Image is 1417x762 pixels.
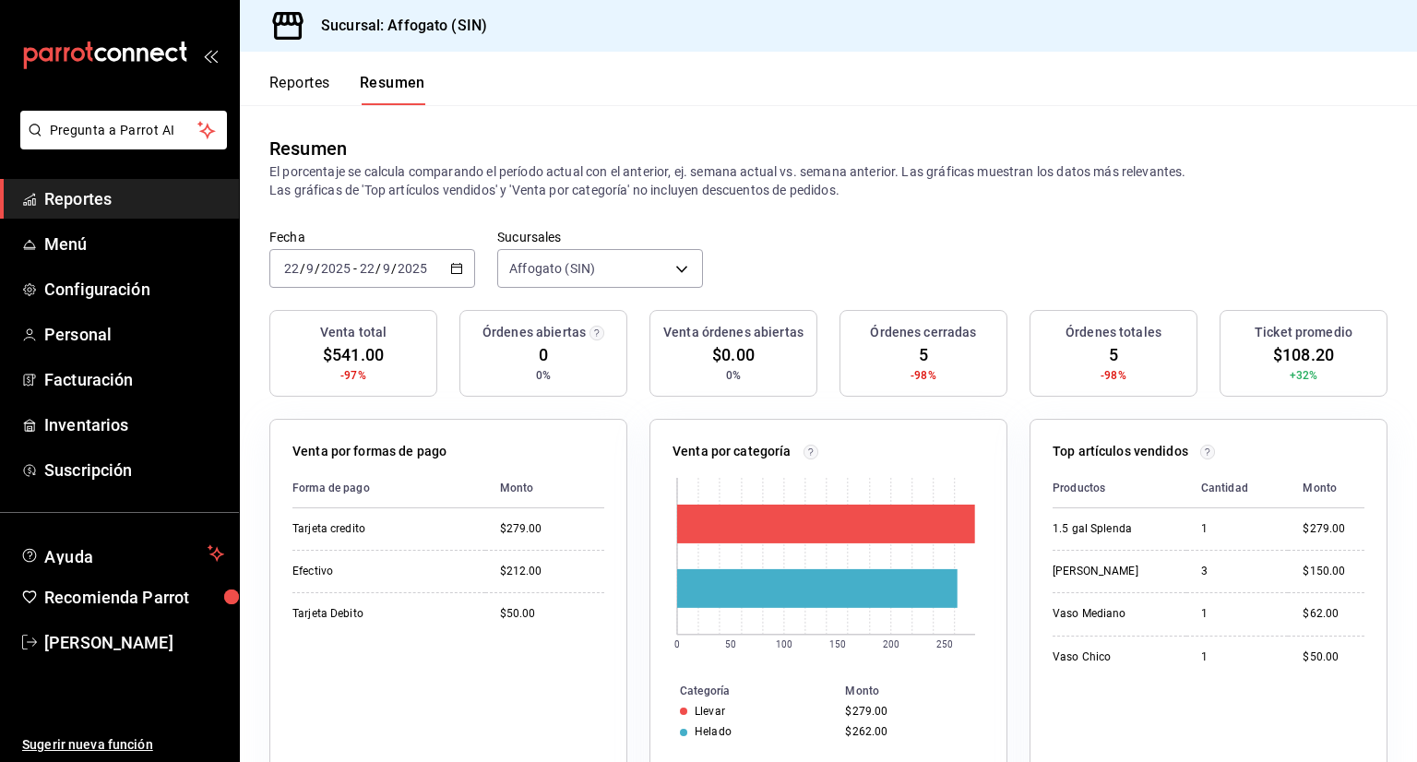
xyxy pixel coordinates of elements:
p: Top artículos vendidos [1053,442,1188,461]
span: Suscripción [44,458,224,482]
text: 100 [776,639,792,649]
span: - [353,261,357,276]
div: Tarjeta Debito [292,606,470,622]
div: Vaso Chico [1053,649,1172,665]
div: $279.00 [500,521,605,537]
h3: Ticket promedio [1255,323,1352,342]
text: 50 [725,639,736,649]
span: -98% [911,367,936,384]
span: Reportes [44,186,224,211]
input: -- [382,261,391,276]
div: 1 [1201,606,1274,622]
th: Monto [1288,469,1364,508]
p: El porcentaje se calcula comparando el período actual con el anterior, ej. semana actual vs. sema... [269,162,1387,199]
span: Recomienda Parrot [44,585,224,610]
span: / [375,261,381,276]
button: Resumen [360,74,425,105]
div: $50.00 [1303,649,1364,665]
span: +32% [1290,367,1318,384]
button: Pregunta a Parrot AI [20,111,227,149]
button: Reportes [269,74,330,105]
th: Productos [1053,469,1186,508]
p: Venta por formas de pago [292,442,447,461]
span: $0.00 [712,342,755,367]
span: Inventarios [44,412,224,437]
div: $50.00 [500,606,605,622]
span: Menú [44,232,224,256]
div: Vaso Mediano [1053,606,1172,622]
span: [PERSON_NAME] [44,630,224,655]
input: ---- [397,261,428,276]
span: $108.20 [1273,342,1334,367]
label: Sucursales [497,231,703,244]
a: Pregunta a Parrot AI [13,134,227,153]
text: 0 [674,639,680,649]
div: $279.00 [1303,521,1364,537]
div: $150.00 [1303,564,1364,579]
input: ---- [320,261,351,276]
span: -98% [1101,367,1126,384]
span: Personal [44,322,224,347]
div: 1 [1201,521,1274,537]
th: Categoría [650,681,838,701]
button: open_drawer_menu [203,48,218,63]
h3: Venta total [320,323,387,342]
span: Sugerir nueva función [22,735,224,755]
span: Ayuda [44,542,200,565]
div: 1 [1201,649,1274,665]
span: 5 [1109,342,1118,367]
span: 0 [539,342,548,367]
text: 150 [829,639,846,649]
div: Resumen [269,135,347,162]
div: [PERSON_NAME] [1053,564,1172,579]
input: -- [283,261,300,276]
h3: Órdenes cerradas [870,323,976,342]
span: 0% [726,367,741,384]
div: Tarjeta credito [292,521,470,537]
p: Venta por categoría [673,442,792,461]
div: $212.00 [500,564,605,579]
span: / [300,261,305,276]
div: Llevar [695,705,725,718]
h3: Órdenes totales [1066,323,1161,342]
div: $62.00 [1303,606,1364,622]
div: $279.00 [845,705,977,718]
h3: Venta órdenes abiertas [663,323,804,342]
div: navigation tabs [269,74,425,105]
span: $541.00 [323,342,384,367]
span: 0% [536,367,551,384]
th: Cantidad [1186,469,1289,508]
label: Fecha [269,231,475,244]
text: 250 [936,639,953,649]
th: Forma de pago [292,469,485,508]
div: 1.5 gal Splenda [1053,521,1172,537]
th: Monto [485,469,605,508]
div: 3 [1201,564,1274,579]
span: Pregunta a Parrot AI [50,121,198,140]
div: Helado [695,725,732,738]
span: Affogato (SIN) [509,259,595,278]
span: 5 [919,342,928,367]
input: -- [359,261,375,276]
h3: Sucursal: Affogato (SIN) [306,15,487,37]
input: -- [305,261,315,276]
span: / [391,261,397,276]
span: Configuración [44,277,224,302]
div: $262.00 [845,725,977,738]
th: Monto [838,681,1006,701]
span: -97% [340,367,366,384]
div: Efectivo [292,564,470,579]
span: / [315,261,320,276]
text: 200 [883,639,899,649]
span: Facturación [44,367,224,392]
h3: Órdenes abiertas [482,323,586,342]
